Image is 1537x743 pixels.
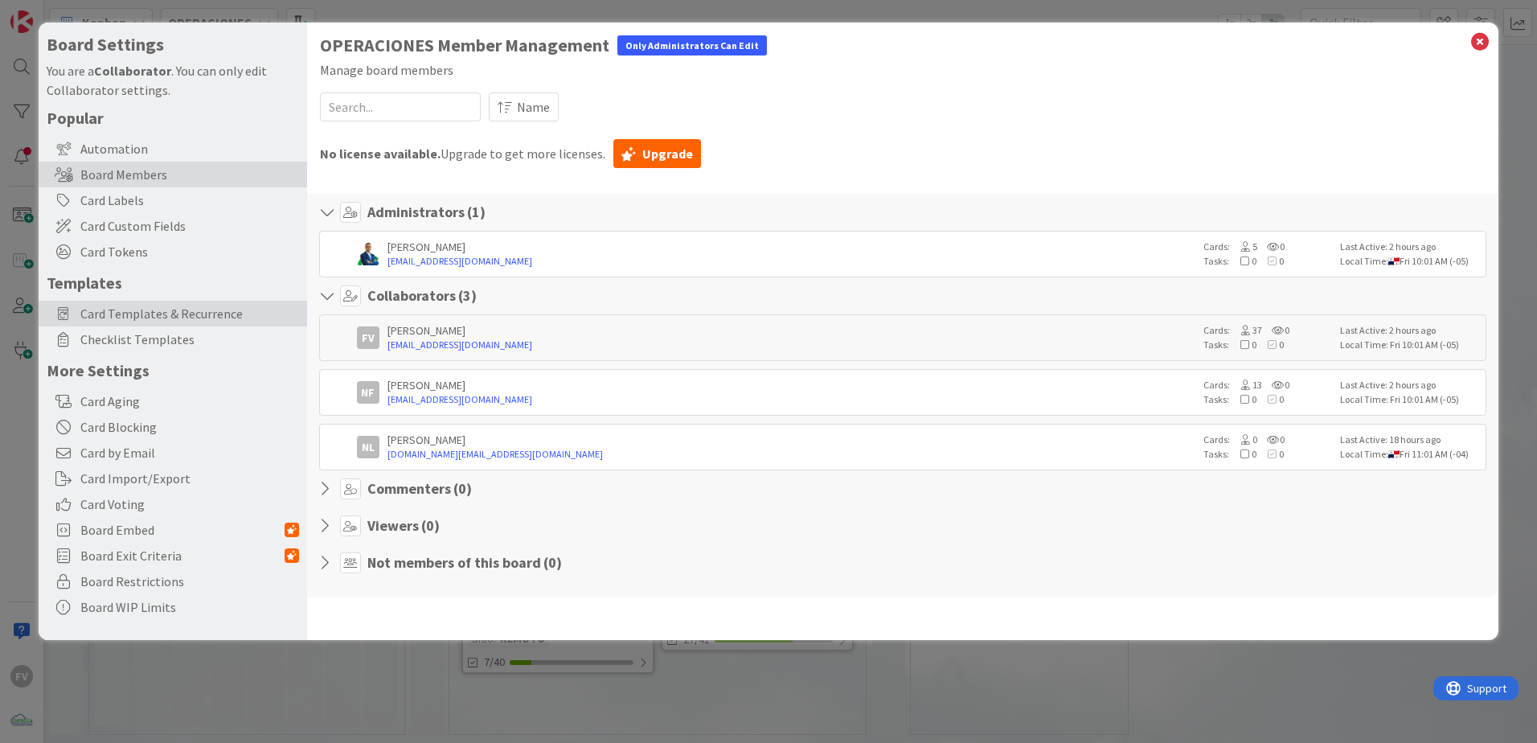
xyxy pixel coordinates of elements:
div: Automation [39,136,307,162]
span: 0 [1256,393,1284,405]
span: 0 [1256,339,1284,351]
div: Board Members [39,162,307,187]
div: Cards: [1203,240,1332,254]
div: [PERSON_NAME] [387,433,1195,447]
div: Tasks: [1203,447,1332,462]
span: ( 3 ) [458,286,477,305]
div: [PERSON_NAME] [387,323,1195,338]
img: pa.png [1388,257,1399,265]
div: Cards: [1203,378,1332,392]
div: Board WIP Limits [39,594,307,620]
div: Card Labels [39,187,307,213]
b: Collaborator [94,63,171,79]
div: Cards: [1203,323,1332,338]
span: 5 [1230,240,1257,252]
div: Last Active: 18 hours ago [1340,433,1481,447]
div: Local Time: Fri 11:01 AM (-04) [1340,447,1481,462]
div: [PERSON_NAME] [387,240,1195,254]
span: 0 [1230,433,1257,445]
div: Tasks: [1203,392,1332,407]
img: GA [357,243,379,265]
div: FV [357,326,379,349]
h4: Board Settings [47,35,299,55]
div: NL [357,436,379,458]
a: [EMAIL_ADDRESS][DOMAIN_NAME] [387,338,1195,352]
span: Card by Email [80,443,299,462]
div: Last Active: 2 hours ago [1340,378,1481,392]
span: 0 [1229,255,1256,267]
span: Board Exit Criteria [80,546,285,565]
span: 0 [1262,379,1289,391]
span: Card Voting [80,495,299,514]
div: Card Aging [39,388,307,414]
h4: Viewers [367,517,440,535]
span: Checklist Templates [80,330,299,349]
h1: OPERACIONES Member Management [320,35,1486,55]
span: 13 [1230,379,1262,391]
div: You are a . You can only edit Collaborator settings. [47,61,299,100]
b: No license available. [320,146,441,162]
span: Card Templates & Recurrence [80,304,299,323]
div: [PERSON_NAME] [387,378,1195,392]
h5: Popular [47,108,299,128]
a: [EMAIL_ADDRESS][DOMAIN_NAME] [387,254,1195,269]
input: Search... [320,92,481,121]
span: 0 [1256,448,1284,460]
span: Card Tokens [80,242,299,261]
div: Cards: [1203,433,1332,447]
button: Name [489,92,559,121]
span: ( 0 ) [543,553,562,572]
a: Upgrade [613,139,701,168]
span: 0 [1229,339,1256,351]
span: Card Custom Fields [80,216,299,236]
h5: Templates [47,273,299,293]
a: [DOMAIN_NAME][EMAIL_ADDRESS][DOMAIN_NAME] [387,447,1195,462]
h5: More Settings [47,360,299,380]
div: Card Blocking [39,414,307,440]
a: [EMAIL_ADDRESS][DOMAIN_NAME] [387,392,1195,407]
div: Tasks: [1203,338,1332,352]
span: Name [517,97,550,117]
img: pa.png [1388,450,1399,458]
div: Last Active: 2 hours ago [1340,323,1481,338]
div: Last Active: 2 hours ago [1340,240,1481,254]
span: 0 [1256,255,1284,267]
div: Only Administrators Can Edit [617,35,767,55]
span: 37 [1230,324,1262,336]
span: ( 0 ) [453,479,472,498]
h4: Collaborators [367,287,477,305]
div: Card Import/Export [39,466,307,491]
span: ( 0 ) [421,516,440,535]
h4: Not members of this board [367,554,562,572]
span: Board Embed [80,520,285,540]
div: Manage board members [320,60,1486,80]
div: Local Time: Fri 10:01 AM (-05) [1340,392,1481,407]
div: Local Time: Fri 10:01 AM (-05) [1340,254,1481,269]
div: NF [357,381,379,404]
span: 0 [1257,240,1285,252]
span: 0 [1229,448,1256,460]
span: Board Restrictions [80,572,299,591]
span: 0 [1257,433,1285,445]
h4: Administrators [367,203,486,221]
span: 0 [1262,324,1289,336]
span: 0 [1229,393,1256,405]
span: Upgrade to get more licenses. [320,144,605,163]
h4: Commenters [367,480,472,498]
div: Tasks: [1203,254,1332,269]
span: Support [34,2,73,22]
div: Local Time: Fri 10:01 AM (-05) [1340,338,1481,352]
span: ( 1 ) [467,203,486,221]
